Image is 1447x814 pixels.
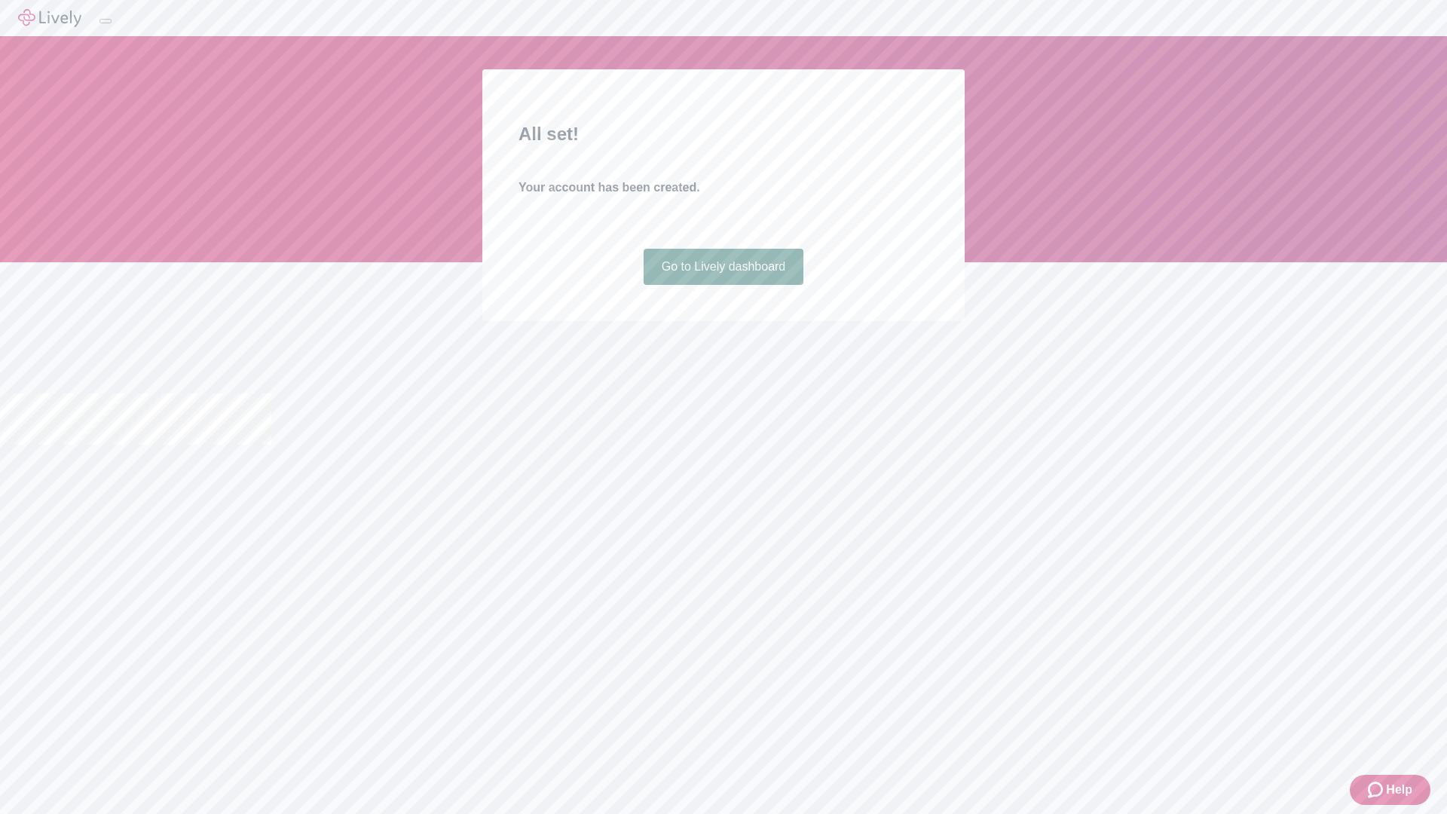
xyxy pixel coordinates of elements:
[519,179,928,197] h4: Your account has been created.
[1368,781,1386,799] svg: Zendesk support icon
[644,249,804,285] a: Go to Lively dashboard
[1350,775,1430,805] button: Zendesk support iconHelp
[1386,781,1412,799] span: Help
[519,121,928,148] h2: All set!
[18,9,81,27] img: Lively
[99,19,112,23] button: Log out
